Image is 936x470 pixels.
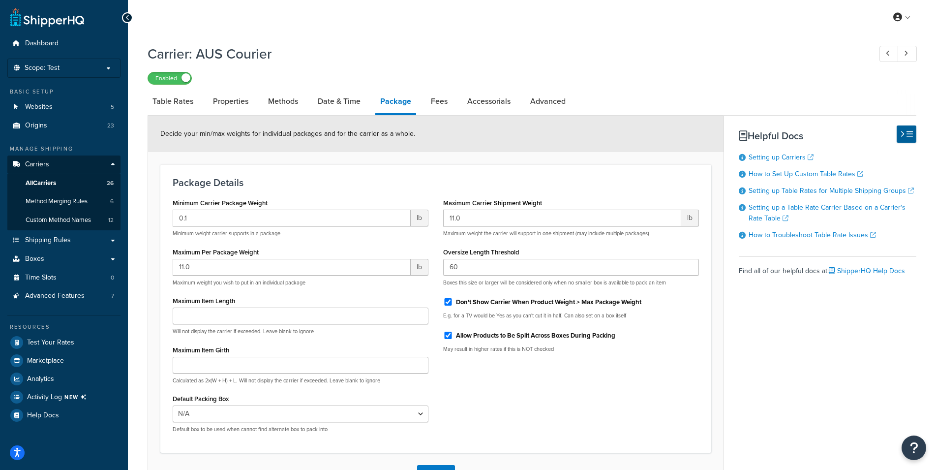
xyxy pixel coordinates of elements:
a: Custom Method Names12 [7,211,121,229]
span: Scope: Test [25,64,60,72]
a: Advanced Features7 [7,287,121,305]
a: Help Docs [7,407,121,424]
label: Default Packing Box [173,395,229,403]
span: 26 [107,179,114,188]
a: How to Troubleshoot Table Rate Issues [749,230,876,240]
span: Carriers [25,160,49,169]
label: Maximum Carrier Shipment Weight [443,199,542,207]
a: Test Your Rates [7,334,121,351]
a: Package [375,90,416,115]
a: Table Rates [148,90,198,113]
span: lb [411,259,428,276]
a: Origins23 [7,117,121,135]
p: Boxes this size or larger will be considered only when no smaller box is available to pack an item [443,279,699,286]
a: ShipperHQ Help Docs [829,266,905,276]
span: 6 [110,197,114,206]
h3: Package Details [173,177,699,188]
p: Will not display the carrier if exceeded. Leave blank to ignore [173,328,428,335]
p: Maximum weight the carrier will support in one shipment (may include multiple packages) [443,230,699,237]
a: Boxes [7,250,121,268]
span: Activity Log [27,391,91,404]
a: Setting up a Table Rate Carrier Based on a Carrier's Rate Table [749,202,906,223]
span: NEW [64,393,91,401]
span: 23 [107,122,114,130]
span: Test Your Rates [27,339,74,347]
a: Marketplace [7,352,121,370]
div: Find all of our helpful docs at: [739,256,916,278]
span: Marketplace [27,357,64,365]
a: Properties [208,90,253,113]
h3: Helpful Docs [739,130,916,141]
span: Dashboard [25,39,59,48]
li: Origins [7,117,121,135]
label: Minimum Carrier Package Weight [173,199,268,207]
a: Websites5 [7,98,121,116]
span: 7 [111,292,114,300]
span: Websites [25,103,53,111]
p: Calculated as 2x(W + H) + L. Will not display the carrier if exceeded. Leave blank to ignore [173,377,428,384]
span: Time Slots [25,274,57,282]
a: Dashboard [7,34,121,53]
a: Setting up Carriers [749,152,814,162]
a: Advanced [525,90,571,113]
a: Setting up Table Rates for Multiple Shipping Groups [749,186,914,196]
p: Minimum weight carrier supports in a package [173,230,428,237]
li: Websites [7,98,121,116]
div: Resources [7,323,121,331]
li: [object Object] [7,388,121,406]
a: Analytics [7,370,121,388]
span: Analytics [27,375,54,383]
a: Carriers [7,156,121,174]
a: Date & Time [313,90,365,113]
label: Maximum Per Package Weight [173,249,259,256]
p: Default box to be used when cannot find alternate box to pack into [173,426,428,433]
span: lb [411,210,428,226]
a: Time Slots0 [7,269,121,287]
label: Oversize Length Threshold [443,249,519,256]
a: Shipping Rules [7,231,121,250]
span: 12 [108,216,114,224]
a: Activity LogNEW [7,388,121,406]
a: Next Record [898,46,917,62]
span: Origins [25,122,47,130]
label: Enabled [148,72,191,84]
label: Maximum Item Length [173,297,235,305]
span: Help Docs [27,411,59,420]
li: Time Slots [7,269,121,287]
a: Method Merging Rules6 [7,192,121,211]
li: Method Merging Rules [7,192,121,211]
div: Manage Shipping [7,145,121,153]
label: Don't Show Carrier When Product Weight > Max Package Weight [456,298,641,307]
p: May result in higher rates if this is NOT checked [443,345,699,353]
span: Decide your min/max weights for individual packages and for the carrier as a whole. [160,128,415,139]
span: Custom Method Names [26,216,91,224]
div: Basic Setup [7,88,121,96]
button: Hide Help Docs [897,125,916,143]
li: Custom Method Names [7,211,121,229]
p: Maximum weight you wish to put in an individual package [173,279,428,286]
span: lb [681,210,699,226]
a: AllCarriers26 [7,174,121,192]
span: 5 [111,103,114,111]
li: Carriers [7,156,121,230]
a: How to Set Up Custom Table Rates [749,169,863,179]
span: 0 [111,274,114,282]
span: Advanced Features [25,292,85,300]
span: Method Merging Rules [26,197,88,206]
label: Allow Products to Be Split Across Boxes During Packing [456,331,615,340]
a: Previous Record [879,46,899,62]
li: Advanced Features [7,287,121,305]
span: All Carriers [26,179,56,188]
a: Fees [426,90,453,113]
button: Open Resource Center [902,436,926,460]
a: Methods [263,90,303,113]
span: Boxes [25,255,44,263]
label: Maximum Item Girth [173,346,229,354]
